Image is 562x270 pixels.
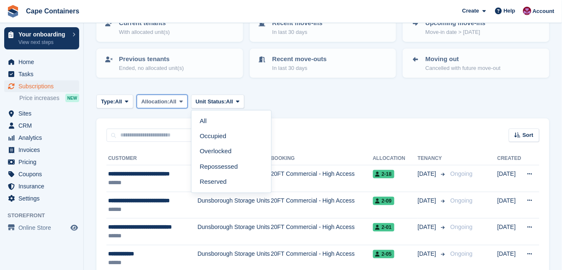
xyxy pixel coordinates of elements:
[96,95,133,108] button: Type: All
[18,168,69,180] span: Coupons
[18,120,69,131] span: CRM
[18,180,69,192] span: Insurance
[504,7,515,15] span: Help
[272,28,323,36] p: In last 30 days
[462,7,479,15] span: Create
[4,80,79,92] a: menu
[272,64,327,72] p: In last 30 days
[404,49,549,77] a: Moving out Cancelled with future move-out
[18,156,69,168] span: Pricing
[418,170,438,178] span: [DATE]
[18,56,69,68] span: Home
[119,64,184,72] p: Ended, no allocated unit(s)
[119,54,184,64] p: Previous tenants
[404,13,549,41] a: Upcoming move-ins Move-in date > [DATE]
[251,13,396,41] a: Recent move-ins In last 30 days
[23,4,83,18] a: Cape Containers
[523,7,531,15] img: Matt Dollisson
[18,80,69,92] span: Subscriptions
[106,152,197,165] th: Customer
[497,192,522,219] td: [DATE]
[451,170,473,177] span: Ongoing
[373,197,394,205] span: 2-09
[4,120,79,131] a: menu
[425,54,500,64] p: Moving out
[271,165,373,192] td: 20FT Commercial - High Access
[4,193,79,204] a: menu
[18,108,69,119] span: Sites
[197,219,271,245] td: Dunsborough Storage Units
[195,159,268,174] a: Repossessed
[425,28,485,36] p: Move-in date > [DATE]
[195,144,268,159] a: Overlocked
[373,250,394,258] span: 2-05
[18,193,69,204] span: Settings
[497,165,522,192] td: [DATE]
[8,211,83,220] span: Storefront
[271,219,373,245] td: 20FT Commercial - High Access
[425,18,485,28] p: Upcoming move-ins
[18,31,68,37] p: Your onboarding
[18,68,69,80] span: Tasks
[523,131,534,139] span: Sort
[4,68,79,80] a: menu
[197,192,271,219] td: Dunsborough Storage Units
[533,7,554,15] span: Account
[195,129,268,144] a: Occupied
[4,222,79,234] a: menu
[137,95,188,108] button: Allocation: All
[119,18,170,28] p: Current tenants
[19,93,79,103] a: Price increases NEW
[418,152,447,165] th: Tenancy
[195,114,268,129] a: All
[4,168,79,180] a: menu
[18,144,69,156] span: Invoices
[226,98,233,106] span: All
[196,98,226,106] span: Unit Status:
[97,49,242,77] a: Previous tenants Ended, no allocated unit(s)
[191,95,244,108] button: Unit Status: All
[18,39,68,46] p: View next steps
[69,223,79,233] a: Preview store
[373,223,394,231] span: 2-01
[451,224,473,230] span: Ongoing
[4,156,79,168] a: menu
[101,98,115,106] span: Type:
[418,249,438,258] span: [DATE]
[418,223,438,231] span: [DATE]
[19,94,60,102] span: Price increases
[251,49,396,77] a: Recent move-outs In last 30 days
[272,18,323,28] p: Recent move-ins
[497,152,522,165] th: Created
[169,98,176,106] span: All
[7,5,19,18] img: stora-icon-8386f47178a22dfd0bd8f6a31ec36ba5ce8667c1dd55bd0f319d3a0aa187defe.svg
[141,98,169,106] span: Allocation:
[4,180,79,192] a: menu
[4,27,79,49] a: Your onboarding View next steps
[497,219,522,245] td: [DATE]
[18,222,69,234] span: Online Store
[18,132,69,144] span: Analytics
[4,144,79,156] a: menu
[97,13,242,41] a: Current tenants With allocated unit(s)
[418,196,438,205] span: [DATE]
[373,152,418,165] th: Allocation
[451,197,473,204] span: Ongoing
[4,108,79,119] a: menu
[373,170,394,178] span: 2-18
[4,56,79,68] a: menu
[65,94,79,102] div: NEW
[271,152,373,165] th: Booking
[425,64,500,72] p: Cancelled with future move-out
[4,132,79,144] a: menu
[451,250,473,257] span: Ongoing
[119,28,170,36] p: With allocated unit(s)
[272,54,327,64] p: Recent move-outs
[271,192,373,219] td: 20FT Commercial - High Access
[195,174,268,189] a: Reserved
[115,98,122,106] span: All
